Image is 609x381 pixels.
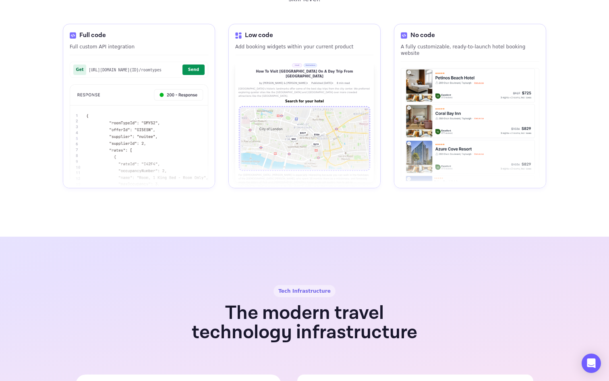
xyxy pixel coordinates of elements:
img: Code Icon [70,32,76,39]
li: 8 min read [337,81,350,85]
li: Published [DATE] [311,81,332,85]
p: For [DEMOGRAPHIC_DATA], [PERSON_NAME] is especially interesting because you can walk in the foots... [238,173,371,187]
button: Send [182,65,205,75]
h1: The modern travel technology infrastructure [182,304,428,342]
span: Full code [79,31,106,40]
h6: Search for your hotel [238,99,371,104]
span: Get [73,65,86,75]
p: [GEOGRAPHIC_DATA]'s historic landmarks offer some of the best day trips from the city center. We ... [238,87,371,98]
p: Full custom API integration [70,44,208,50]
div: Tech Infrastructure [273,285,336,297]
span: No code [410,31,435,40]
p: Add booking widgets within your current product [235,44,374,50]
li: by [PERSON_NAME] & [PERSON_NAME] [259,81,306,85]
img: Hotel Card [401,69,539,181]
div: Open Intercom Messenger [582,354,601,373]
span: Low code [245,31,273,40]
p: A fully customizable, ready-to-launch hotel booking website [401,44,539,56]
span: Destinations [304,63,317,67]
h6: How To Visit [GEOGRAPHIC_DATA] On A Day Trip From [GEOGRAPHIC_DATA] [238,69,371,79]
img: Map Placeholder [238,106,371,171]
img: API Integration [70,84,208,218]
img: Code Icon [401,32,407,39]
span: travel [292,63,302,67]
span: [URL][DOMAIN_NAME] {ID} /roomtypes [89,68,180,72]
img: Code Icon [235,32,242,39]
